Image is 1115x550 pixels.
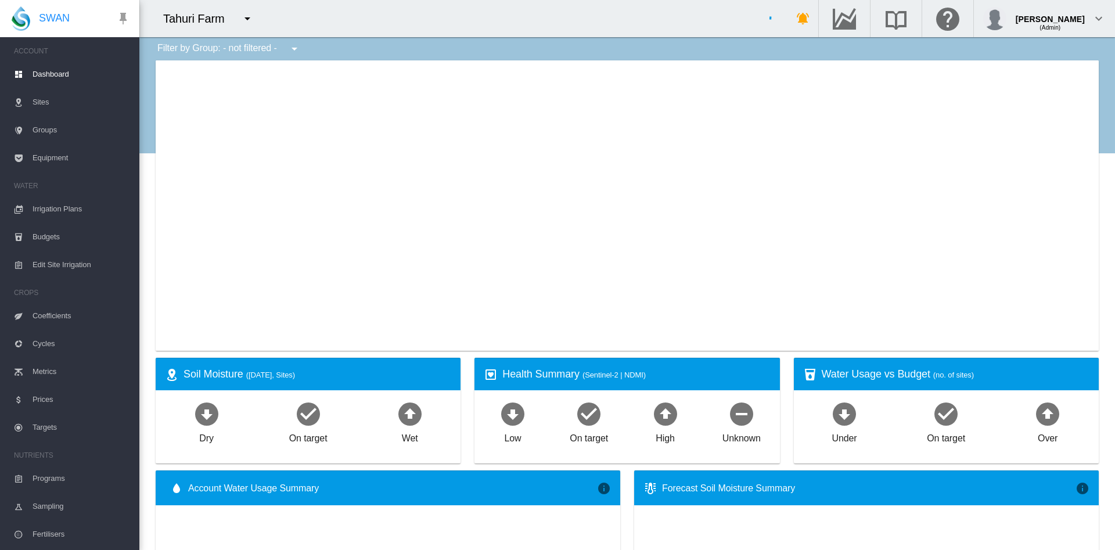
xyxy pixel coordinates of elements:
span: Targets [33,414,130,441]
div: Health Summary [502,367,770,382]
span: Budgets [33,223,130,251]
span: ACCOUNT [14,42,130,60]
md-icon: icon-minus-circle [728,400,756,427]
span: (Sentinel-2 | NDMI) [582,371,646,379]
md-icon: icon-bell-ring [796,12,810,26]
span: Sampling [33,493,130,520]
span: WATER [14,177,130,195]
span: Groups [33,116,130,144]
div: Wet [402,427,418,445]
div: On target [570,427,608,445]
span: Cycles [33,330,130,358]
img: SWAN-Landscape-Logo-Colour-drop.png [12,6,30,31]
span: (Admin) [1040,24,1060,31]
md-icon: icon-water [170,481,184,495]
md-icon: icon-arrow-up-bold-circle [1034,400,1062,427]
div: Soil Moisture [184,367,451,382]
div: Tahuri Farm [163,10,235,27]
md-icon: icon-menu-down [287,42,301,56]
div: Over [1038,427,1058,445]
md-icon: icon-arrow-down-bold-circle [499,400,527,427]
span: Sites [33,88,130,116]
span: Edit Site Irrigation [33,251,130,279]
md-icon: Search the knowledge base [882,12,910,26]
md-icon: Go to the Data Hub [830,12,858,26]
span: Equipment [33,144,130,172]
div: Dry [199,427,214,445]
md-icon: icon-chevron-down [1092,12,1106,26]
span: Dashboard [33,60,130,88]
md-icon: icon-heart-box-outline [484,368,498,382]
md-icon: icon-arrow-down-bold-circle [830,400,858,427]
md-icon: icon-checkbox-marked-circle [932,400,960,427]
span: Coefficients [33,302,130,330]
md-icon: icon-menu-down [240,12,254,26]
md-icon: icon-arrow-up-bold-circle [652,400,679,427]
div: [PERSON_NAME] [1016,9,1085,20]
img: profile.jpg [983,7,1006,30]
md-icon: icon-arrow-down-bold-circle [193,400,221,427]
div: On target [927,427,965,445]
div: Filter by Group: - not filtered - [149,37,310,60]
md-icon: icon-checkbox-marked-circle [575,400,603,427]
span: NUTRIENTS [14,446,130,465]
div: Low [504,427,521,445]
span: SWAN [39,11,70,26]
span: ([DATE], Sites) [246,371,295,379]
button: icon-menu-down [283,37,306,60]
span: Metrics [33,358,130,386]
md-icon: icon-information [597,481,611,495]
div: Under [832,427,857,445]
button: icon-bell-ring [792,7,815,30]
span: CROPS [14,283,130,302]
div: Unknown [722,427,761,445]
md-icon: icon-map-marker-radius [165,368,179,382]
button: icon-menu-down [236,7,259,30]
md-icon: icon-thermometer-lines [643,481,657,495]
div: On target [289,427,328,445]
md-icon: icon-checkbox-marked-circle [294,400,322,427]
span: Programs [33,465,130,493]
md-icon: icon-cup-water [803,368,817,382]
md-icon: icon-information [1076,481,1089,495]
div: High [656,427,675,445]
md-icon: icon-arrow-up-bold-circle [396,400,424,427]
span: Account Water Usage Summary [188,482,597,495]
span: Fertilisers [33,520,130,548]
span: Prices [33,386,130,414]
md-icon: icon-pin [116,12,130,26]
div: Water Usage vs Budget [822,367,1089,382]
div: Forecast Soil Moisture Summary [662,482,1076,495]
span: Irrigation Plans [33,195,130,223]
md-icon: Click here for help [934,12,962,26]
span: (no. of sites) [933,371,974,379]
